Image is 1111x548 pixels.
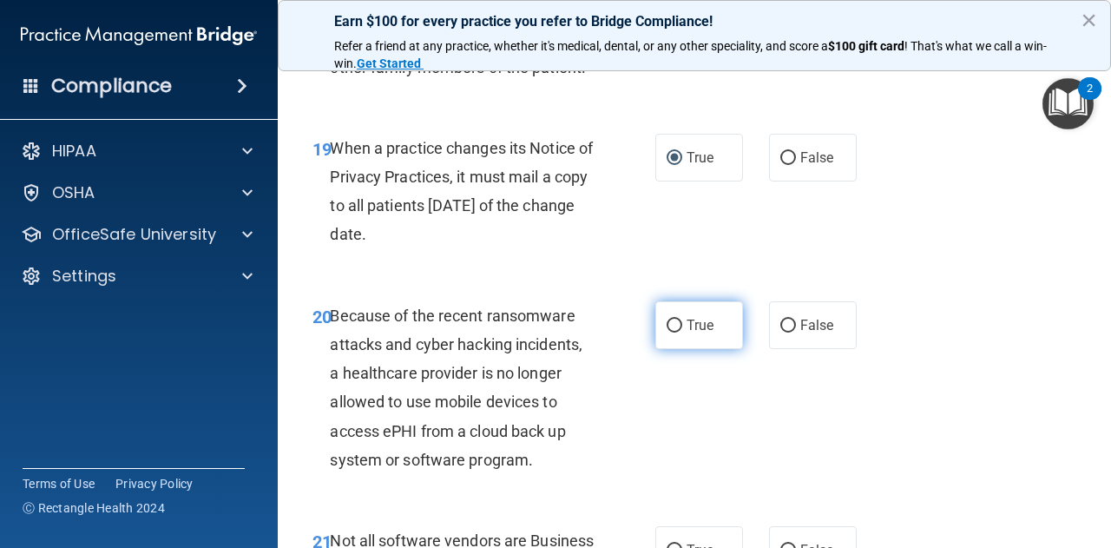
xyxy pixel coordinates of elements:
input: False [780,152,796,165]
p: OfficeSafe University [52,224,216,245]
input: True [667,152,682,165]
span: 20 [312,307,332,327]
span: ! That's what we call a win-win. [334,39,1047,70]
span: Refer a friend at any practice, whether it's medical, dental, or any other speciality, and score a [334,39,828,53]
span: False [800,317,834,333]
p: OSHA [52,182,95,203]
input: True [667,320,682,333]
strong: $100 gift card [828,39,904,53]
button: Close [1081,6,1097,34]
p: Earn $100 for every practice you refer to Bridge Compliance! [334,13,1055,30]
a: OfficeSafe University [21,224,253,245]
a: HIPAA [21,141,253,162]
span: Ⓒ Rectangle Health 2024 [23,499,165,517]
span: 19 [312,139,332,160]
button: Open Resource Center, 2 new notifications [1042,78,1094,129]
input: False [780,320,796,333]
p: HIPAA [52,141,96,162]
a: Get Started [357,56,424,70]
span: True [687,149,713,166]
a: Terms of Use [23,475,95,492]
span: True [687,317,713,333]
strong: Get Started [357,56,421,70]
a: OSHA [21,182,253,203]
a: Settings [21,266,253,287]
h4: Compliance [51,74,172,98]
span: Because of the recent ransomware attacks and cyber hacking incidents, a healthcare provider is no... [330,307,582,469]
a: Privacy Policy [115,475,194,492]
div: 2 [1087,89,1093,111]
span: False [800,149,834,166]
span: When a practice changes its Notice of Privacy Practices, it must mail a copy to all patients [DAT... [330,139,593,244]
img: PMB logo [21,18,257,53]
p: Settings [52,266,116,287]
